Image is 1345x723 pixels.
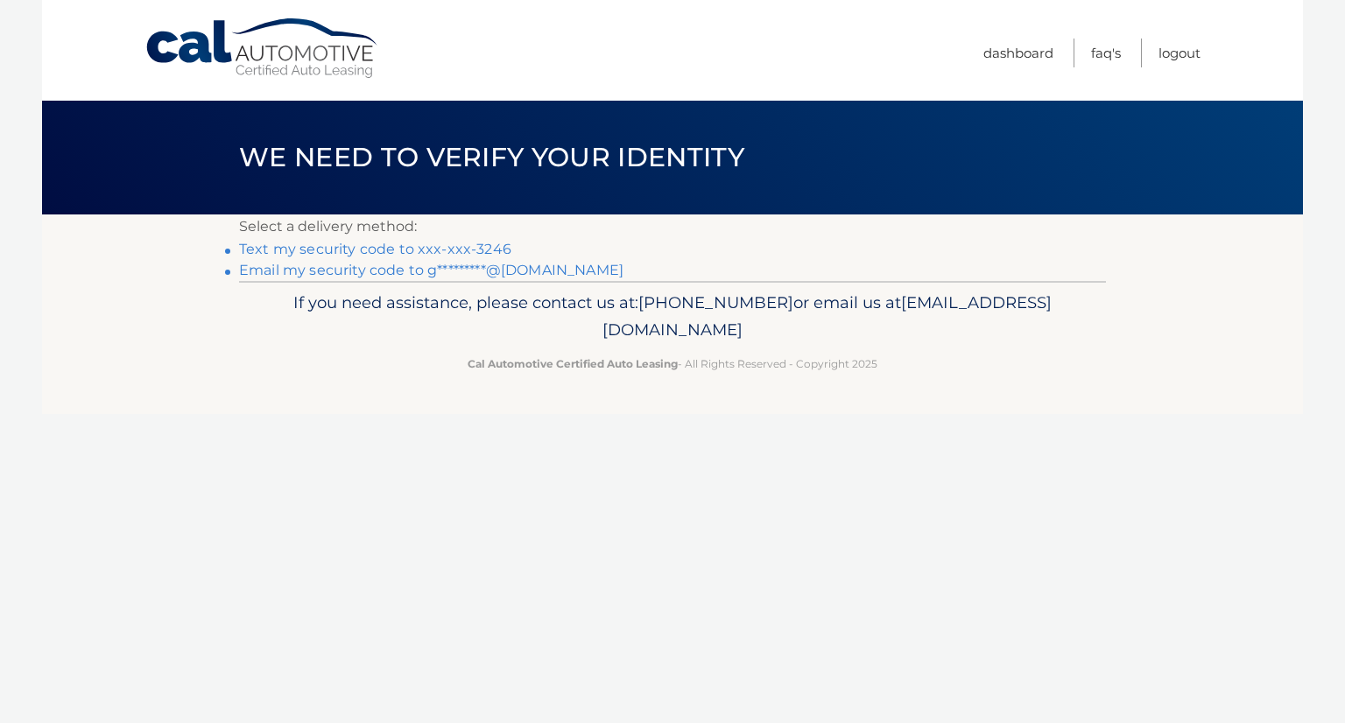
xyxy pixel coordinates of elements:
[250,354,1095,373] p: - All Rights Reserved - Copyright 2025
[1091,39,1121,67] a: FAQ's
[239,214,1106,239] p: Select a delivery method:
[983,39,1053,67] a: Dashboard
[239,262,623,278] a: Email my security code to g*********@[DOMAIN_NAME]
[1158,39,1201,67] a: Logout
[468,357,678,370] strong: Cal Automotive Certified Auto Leasing
[250,289,1095,345] p: If you need assistance, please contact us at: or email us at
[638,292,793,312] span: [PHONE_NUMBER]
[239,241,511,257] a: Text my security code to xxx-xxx-3246
[239,141,744,173] span: We need to verify your identity
[144,18,381,80] a: Cal Automotive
